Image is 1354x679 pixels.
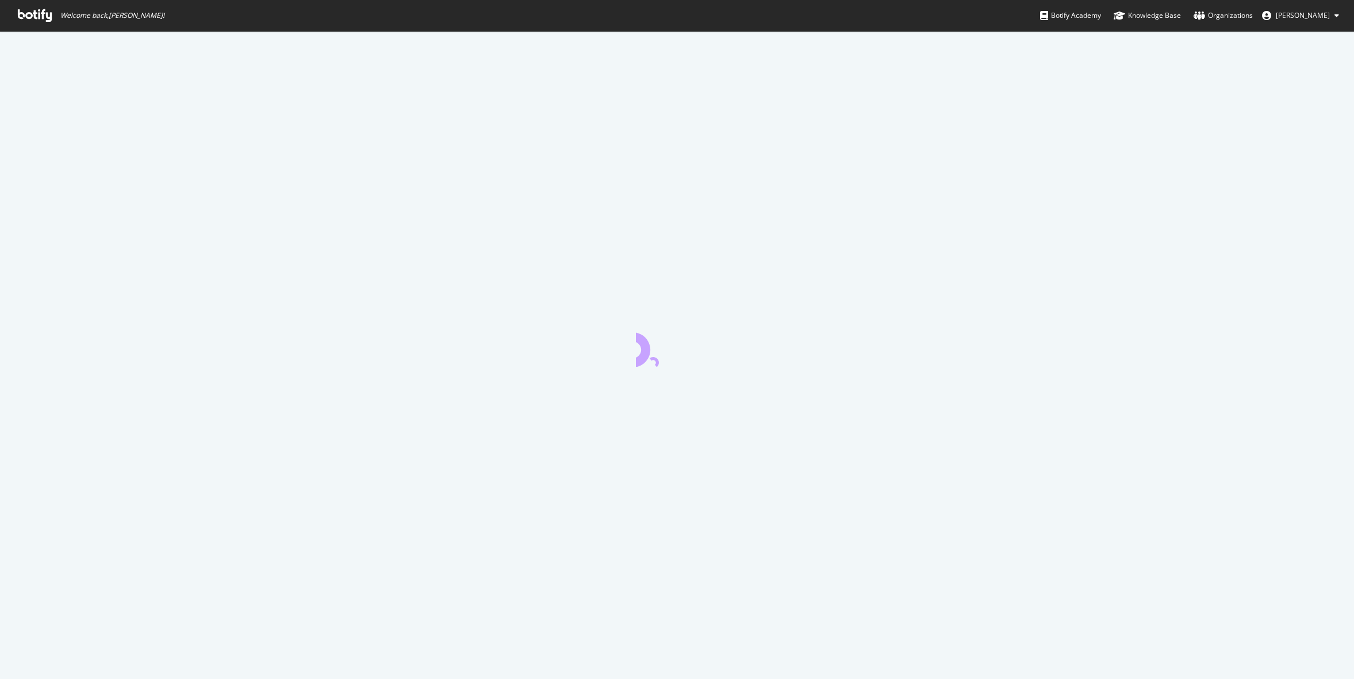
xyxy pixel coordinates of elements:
div: Organizations [1194,10,1253,21]
div: animation [636,325,719,367]
button: [PERSON_NAME] [1253,6,1348,25]
div: Knowledge Base [1114,10,1181,21]
span: Welcome back, [PERSON_NAME] ! [60,11,164,20]
span: Juan Batres [1276,10,1330,20]
div: Botify Academy [1040,10,1101,21]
